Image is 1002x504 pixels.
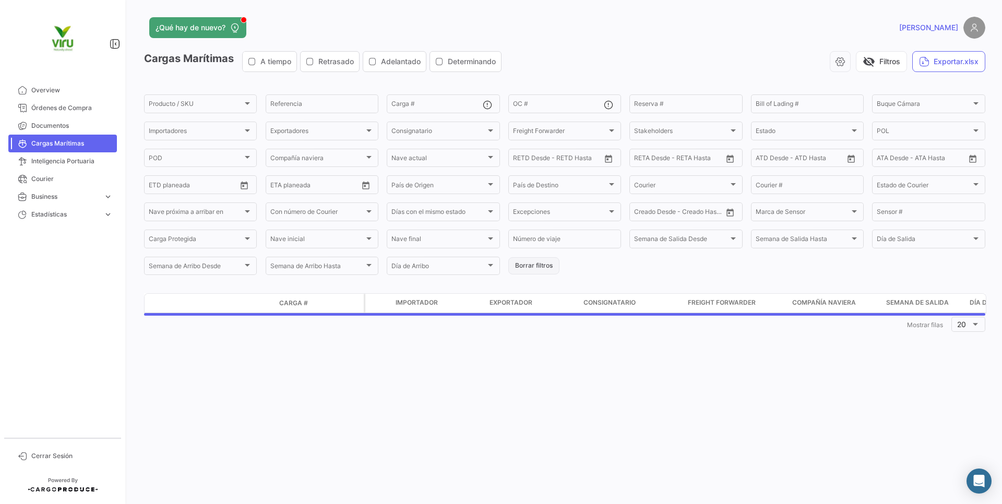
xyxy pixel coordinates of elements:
span: Business [31,192,99,201]
span: Día de Arribo [391,264,485,271]
button: Open calendar [965,151,981,166]
input: Hasta [175,183,217,190]
datatable-header-cell: Estado de Envio [192,299,275,307]
datatable-header-cell: Carga # [275,294,338,312]
span: Buque Cámara [877,102,971,109]
span: Inteligencia Portuaria [31,157,113,166]
input: Creado Hasta [680,210,722,217]
span: Semana de Salida Desde [634,237,728,244]
button: Open calendar [722,205,738,220]
span: Nave próxima a arribar en [149,210,243,217]
span: Consignatario [391,129,485,136]
span: Courier [634,183,728,190]
a: Documentos [8,117,117,135]
span: Courier [31,174,113,184]
span: Retrasado [318,56,354,67]
span: visibility_off [863,55,875,68]
button: Open calendar [722,151,738,166]
button: Retrasado [301,52,359,71]
a: Overview [8,81,117,99]
span: Cerrar Sesión [31,451,113,461]
a: Courier [8,170,117,188]
button: Open calendar [236,177,252,193]
input: Hasta [539,156,581,163]
span: Exportador [490,298,532,307]
span: Overview [31,86,113,95]
datatable-header-cell: Compañía naviera [788,294,882,313]
span: Estadísticas [31,210,99,219]
button: A tiempo [243,52,296,71]
datatable-header-cell: Importador [391,294,485,313]
span: expand_more [103,192,113,201]
span: Estado [756,129,850,136]
a: Órdenes de Compra [8,99,117,117]
span: Semana de Arribo Hasta [270,264,364,271]
span: Semana de Salida [886,298,949,307]
span: Nave inicial [270,237,364,244]
span: Freight Forwarder [688,298,756,307]
datatable-header-cell: Consignatario [579,294,684,313]
button: ¿Qué hay de nuevo? [149,17,246,38]
button: Open calendar [601,151,616,166]
span: expand_more [103,210,113,219]
span: Adelantado [381,56,421,67]
span: Importadores [149,129,243,136]
div: Abrir Intercom Messenger [967,469,992,494]
img: viru.png [37,13,89,65]
span: Stakeholders [634,129,728,136]
span: País de Destino [513,183,607,190]
span: POD [149,156,243,163]
span: Consignatario [583,298,636,307]
button: visibility_offFiltros [856,51,907,72]
a: Cargas Marítimas [8,135,117,152]
span: Estado de Courier [877,183,971,190]
input: ATD Desde [756,156,789,163]
button: Determinando [430,52,501,71]
span: Nave final [391,237,485,244]
span: Importador [396,298,438,307]
datatable-header-cell: Modo de Transporte [165,299,192,307]
span: Órdenes de Compra [31,103,113,113]
span: Día de Salida [877,237,971,244]
span: Semana de Salida Hasta [756,237,850,244]
span: Nave actual [391,156,485,163]
input: Desde [149,183,168,190]
span: Mostrar filas [907,321,943,329]
input: Desde [513,156,532,163]
span: Marca de Sensor [756,210,850,217]
input: Desde [270,183,289,190]
h3: Cargas Marítimas [144,51,505,72]
button: Adelantado [363,52,426,71]
input: Hasta [296,183,338,190]
datatable-header-cell: Exportador [485,294,579,313]
img: placeholder-user.png [963,17,985,39]
span: POL [877,129,971,136]
input: Creado Desde [634,210,673,217]
span: A tiempo [260,56,291,67]
span: Con número de Courier [270,210,364,217]
span: Semana de Arribo Desde [149,264,243,271]
span: Compañía naviera [792,298,856,307]
span: Exportadores [270,129,364,136]
span: Compañía naviera [270,156,364,163]
span: Días con el mismo estado [391,210,485,217]
button: Borrar filtros [508,257,559,274]
input: ATD Hasta [796,156,838,163]
datatable-header-cell: Póliza [338,299,364,307]
span: Excepciones [513,210,607,217]
input: ATA Hasta [916,156,958,163]
span: Producto / SKU [149,102,243,109]
input: ATA Desde [877,156,909,163]
button: Open calendar [358,177,374,193]
button: Open calendar [843,151,859,166]
span: Carga Protegida [149,237,243,244]
button: Exportar.xlsx [912,51,985,72]
datatable-header-cell: Freight Forwarder [684,294,788,313]
span: ¿Qué hay de nuevo? [156,22,225,33]
span: Determinando [448,56,496,67]
span: [PERSON_NAME] [899,22,958,33]
input: Desde [634,156,653,163]
input: Hasta [660,156,702,163]
datatable-header-cell: Semana de Salida [882,294,965,313]
datatable-header-cell: Carga Protegida [365,294,391,313]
